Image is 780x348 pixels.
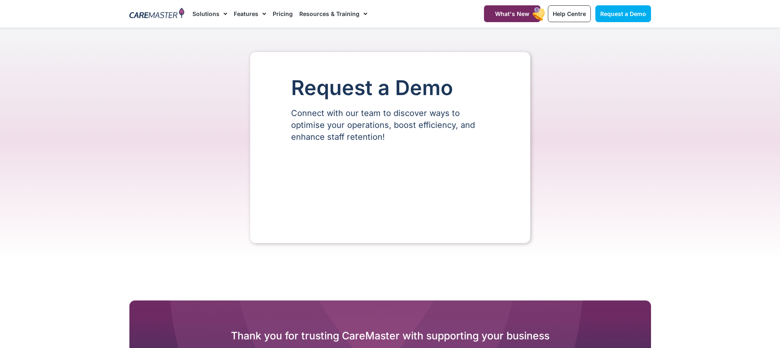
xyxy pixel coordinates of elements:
[291,77,489,99] h1: Request a Demo
[291,107,489,143] p: Connect with our team to discover ways to optimise your operations, boost efficiency, and enhance...
[495,10,529,17] span: What's New
[129,329,651,342] h2: Thank you for trusting CareMaster with supporting your business
[595,5,651,22] a: Request a Demo
[129,8,185,20] img: CareMaster Logo
[600,10,646,17] span: Request a Demo
[291,157,489,218] iframe: Form 0
[548,5,591,22] a: Help Centre
[553,10,586,17] span: Help Centre
[484,5,540,22] a: What's New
